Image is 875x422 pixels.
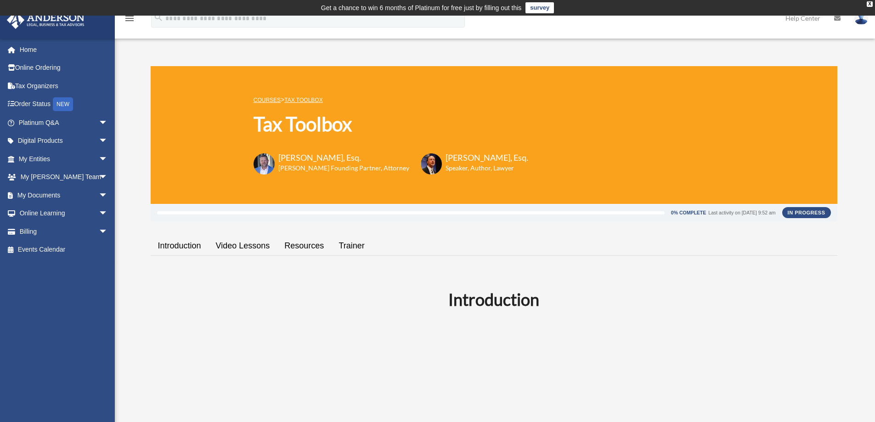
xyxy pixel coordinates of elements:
a: Resources [277,233,331,259]
img: Anderson Advisors Platinum Portal [4,11,87,29]
span: arrow_drop_down [99,186,117,205]
span: arrow_drop_down [99,132,117,151]
a: Home [6,40,122,59]
div: Get a chance to win 6 months of Platinum for free just by filling out this [321,2,522,13]
span: arrow_drop_down [99,150,117,169]
img: Toby-circle-head.png [254,153,275,174]
a: Tax Organizers [6,77,122,95]
div: In Progress [782,207,831,218]
a: Trainer [331,233,372,259]
h6: [PERSON_NAME] Founding Partner, Attorney [278,163,409,173]
span: arrow_drop_down [99,204,117,223]
a: Digital Productsarrow_drop_down [6,132,122,150]
i: search [153,12,164,23]
p: > [254,94,528,106]
h3: [PERSON_NAME], Esq. [446,152,528,163]
a: My Documentsarrow_drop_down [6,186,122,204]
img: User Pic [854,11,868,25]
a: Online Learningarrow_drop_down [6,204,122,223]
img: Scott-Estill-Headshot.png [421,153,442,174]
a: Order StatusNEW [6,95,122,114]
div: NEW [53,97,73,111]
div: 0% Complete [671,210,706,215]
h6: Speaker, Author, Lawyer [446,163,517,173]
div: close [867,1,873,7]
a: menu [124,16,135,24]
h1: Tax Toolbox [254,111,528,138]
h3: [PERSON_NAME], Esq. [278,152,409,163]
a: COURSES [254,97,281,103]
i: menu [124,13,135,24]
span: arrow_drop_down [99,222,117,241]
a: Tax Toolbox [284,97,322,103]
a: Billingarrow_drop_down [6,222,122,241]
a: survey [525,2,554,13]
a: My Entitiesarrow_drop_down [6,150,122,168]
a: Platinum Q&Aarrow_drop_down [6,113,122,132]
a: Introduction [151,233,209,259]
span: arrow_drop_down [99,168,117,187]
a: Events Calendar [6,241,122,259]
a: My [PERSON_NAME] Teamarrow_drop_down [6,168,122,186]
span: arrow_drop_down [99,113,117,132]
a: Video Lessons [209,233,277,259]
a: Online Ordering [6,59,122,77]
div: Last activity on [DATE] 9:52 am [708,210,775,215]
h2: Introduction [156,288,832,311]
